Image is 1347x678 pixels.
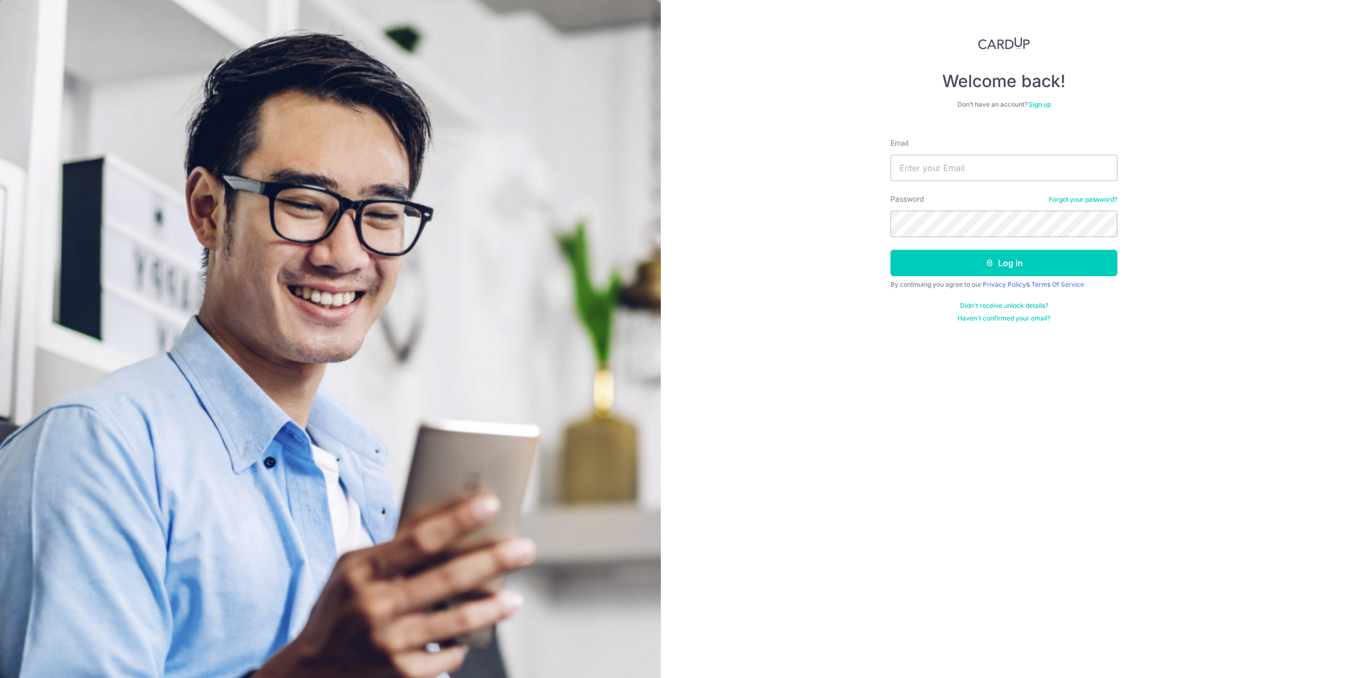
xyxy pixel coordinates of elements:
[890,194,924,204] label: Password
[983,280,1026,288] a: Privacy Policy
[978,37,1030,50] img: CardUp Logo
[890,250,1117,276] button: Log in
[1031,280,1084,288] a: Terms Of Service
[890,71,1117,92] h4: Welcome back!
[1029,100,1051,108] a: Sign up
[960,302,1048,310] a: Didn't receive unlock details?
[1049,195,1117,204] a: Forgot your password?
[890,138,908,148] label: Email
[890,280,1117,289] div: By continuing you agree to our &
[890,100,1117,109] div: Don’t have an account?
[890,155,1117,181] input: Enter your Email
[957,314,1050,323] a: Haven't confirmed your email?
